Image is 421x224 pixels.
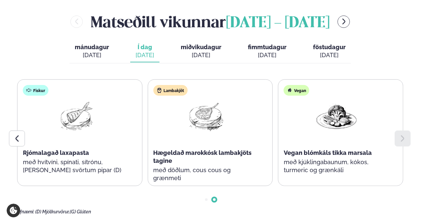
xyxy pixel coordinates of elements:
button: Í dag [DATE] [130,41,159,62]
img: Vegan.svg [287,88,292,93]
img: Vegan.png [315,101,358,132]
div: [DATE] [136,51,154,59]
span: Go to slide 2 [213,198,216,201]
img: fish.svg [26,88,32,93]
button: menu-btn-right [338,16,350,28]
div: Lambakjöt [153,85,187,96]
button: föstudagur [DATE] [308,41,351,62]
span: [DATE] - [DATE] [226,16,330,31]
span: miðvikudagur [181,44,221,51]
img: Fish.png [54,101,97,132]
div: Fiskur [23,85,49,96]
span: mánudagur [75,44,109,51]
span: Go to slide 1 [205,198,208,201]
p: með kjúklingabaunum, kókos, turmeric og grænkáli [284,158,389,174]
h2: Matseðill vikunnar [91,11,330,33]
span: (D) Mjólkurvörur, [35,209,70,214]
p: með hvítvíni, spínati, sítrónu, [PERSON_NAME] svörtum pipar (D) [23,158,129,174]
span: Vegan blómkáls tikka marsala [284,149,372,156]
img: Lamb.svg [157,88,162,93]
img: Lamb-Meat.png [185,101,227,132]
div: [DATE] [313,51,346,59]
div: [DATE] [75,51,109,59]
button: fimmtudagur [DATE] [243,41,292,62]
span: föstudagur [313,44,346,51]
p: með döðlum, cous cous og grænmeti [153,166,259,182]
button: miðvikudagur [DATE] [175,41,227,62]
button: menu-btn-left [70,16,83,28]
div: [DATE] [181,51,221,59]
span: Í dag [136,43,154,51]
div: [DATE] [248,51,286,59]
span: Rjómalagað laxapasta [23,149,89,156]
a: Cookie settings [7,204,20,217]
span: (G) Glúten [70,209,91,214]
div: Vegan [284,85,309,96]
span: Hægeldað marokkósk lambakjöts tagine [153,149,252,164]
span: fimmtudagur [248,44,286,51]
button: mánudagur [DATE] [69,41,114,62]
span: Ofnæmi: [17,209,34,214]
